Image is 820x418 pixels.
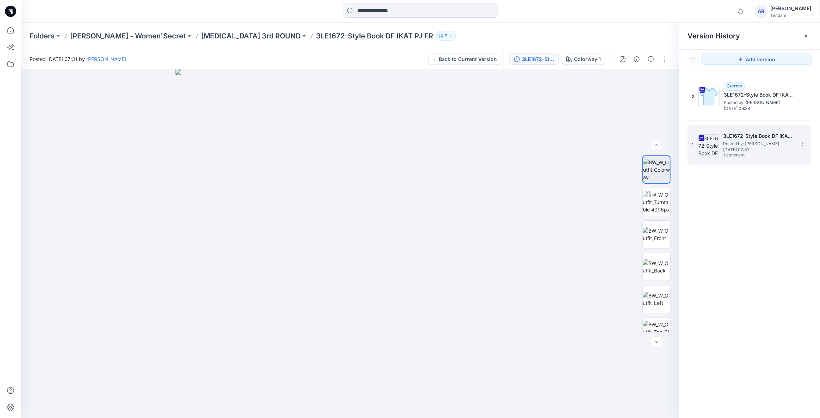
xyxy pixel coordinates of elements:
[643,159,670,181] img: BW_W_Outfit_Colorway
[688,54,699,65] button: Show Hidden Versions
[688,32,740,40] span: Version History
[692,93,696,100] span: 2.
[643,321,670,343] img: BW_W_Outfit_Top_CloseUp
[643,292,670,307] img: BW_W_Outfit_Left
[723,147,794,152] span: [DATE] 07:31
[698,134,719,155] img: 3LE1672-Style Book DF IKAT PJ FR
[510,54,559,65] button: 3LE1672-Style Book DF IKAT PJ FR
[803,33,809,39] button: Close
[723,153,772,158] span: 1 comment
[724,106,794,111] span: [DATE] 09:34
[175,69,524,418] img: eyJhbGciOiJIUzI1NiIsImtpZCI6IjAiLCJzbHQiOiJzZXMiLCJ0eXAiOiJKV1QifQ.eyJkYXRhIjp7InR5cGUiOiJzdG9yYW...
[30,31,55,41] a: Folders
[436,31,456,41] button: 7
[770,4,811,13] div: [PERSON_NAME]
[723,140,794,147] span: Posted by: Azizur Rahman Tipu
[692,142,695,148] span: 1.
[86,56,126,62] a: [PERSON_NAME]
[723,132,794,140] h5: 3LE1672-Style Book DF IKAT PJ FR
[724,91,794,99] h5: 3LE1672-Style Book DF IKAT PJ FR
[698,86,720,107] img: 3LE1672-Style Book DF IKAT PJ FR
[30,55,126,63] span: Posted [DATE] 07:31 by
[724,99,794,106] span: Posted by: Azizur Rahman Tipu
[522,55,554,63] div: 3LE1672-Style Book DF IKAT PJ FR
[643,227,670,242] img: BW_W_Outfit_Front
[702,54,812,65] button: Add version
[643,191,670,213] img: BW_W_Outfit_Turntable 4096px
[770,13,811,18] div: Tendam
[316,31,433,41] p: 3LE1672-Style Book DF IKAT PJ FR
[727,83,742,88] span: Current
[70,31,186,41] a: [PERSON_NAME] - Women'Secret
[562,54,605,65] button: Colorway 1
[574,55,601,63] div: Colorway 1
[429,54,501,65] button: Back to Current Version
[643,259,670,274] img: BW_W_Outfit_Back
[755,5,767,18] div: AR
[445,32,447,40] p: 7
[201,31,301,41] a: [MEDICAL_DATA] 3rd ROUND
[631,54,642,65] button: Details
